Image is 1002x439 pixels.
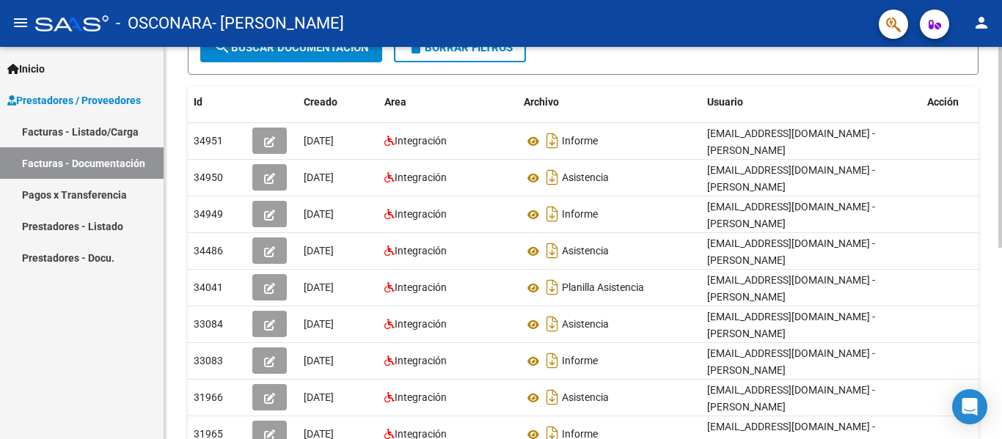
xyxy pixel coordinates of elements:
mat-icon: delete [407,38,425,56]
span: [EMAIL_ADDRESS][DOMAIN_NAME] - [PERSON_NAME] [707,347,875,376]
span: [EMAIL_ADDRESS][DOMAIN_NAME] - [PERSON_NAME] [707,128,875,156]
span: 34041 [194,281,223,293]
span: 33084 [194,318,223,330]
span: [EMAIL_ADDRESS][DOMAIN_NAME] - [PERSON_NAME] [707,311,875,339]
span: [DATE] [304,318,334,330]
span: 33083 [194,355,223,366]
span: Archivo [524,96,559,108]
datatable-header-cell: Area [379,86,518,118]
span: [EMAIL_ADDRESS][DOMAIN_NAME] - [PERSON_NAME] [707,237,875,266]
i: Descargar documento [543,312,562,336]
span: Integración [395,171,447,183]
span: Asistencia [562,246,609,257]
span: 31966 [194,391,223,403]
datatable-header-cell: Id [188,86,246,118]
span: [EMAIL_ADDRESS][DOMAIN_NAME] - [PERSON_NAME] [707,384,875,413]
span: Asistencia [562,319,609,331]
span: Integración [395,281,447,293]
i: Descargar documento [543,276,562,299]
span: 34949 [194,208,223,220]
span: Planilla Asistencia [562,282,644,294]
span: Id [194,96,202,108]
span: 34950 [194,171,223,183]
button: Buscar Documentacion [200,33,382,62]
span: [DATE] [304,208,334,220]
span: 34486 [194,245,223,257]
span: [DATE] [304,391,334,403]
datatable-header-cell: Usuario [701,86,921,118]
i: Descargar documento [543,202,562,226]
span: Acción [927,96,959,108]
span: Integración [395,245,447,257]
span: Integración [395,208,447,220]
i: Descargar documento [543,349,562,372]
span: [DATE] [304,281,334,293]
datatable-header-cell: Archivo [518,86,701,118]
i: Descargar documento [543,385,562,409]
button: Borrar Filtros [394,33,526,62]
span: 34951 [194,135,223,147]
span: [EMAIL_ADDRESS][DOMAIN_NAME] - [PERSON_NAME] [707,201,875,229]
span: [EMAIL_ADDRESS][DOMAIN_NAME] - [PERSON_NAME] [707,164,875,193]
span: Integración [395,318,447,330]
span: Integración [395,391,447,403]
span: [EMAIL_ADDRESS][DOMAIN_NAME] - [PERSON_NAME] [707,274,875,303]
span: Creado [304,96,337,108]
mat-icon: menu [12,14,29,32]
div: Open Intercom Messenger [952,389,987,424]
span: [DATE] [304,245,334,257]
span: Buscar Documentacion [213,41,369,54]
span: Asistencia [562,392,609,404]
i: Descargar documento [543,166,562,189]
span: [DATE] [304,135,334,147]
i: Descargar documento [543,239,562,262]
mat-icon: search [213,38,231,56]
span: - OSCONARA [116,7,212,40]
span: - [PERSON_NAME] [212,7,344,40]
span: Prestadores / Proveedores [7,92,141,108]
span: Integración [395,355,447,366]
span: Borrar Filtros [407,41,513,54]
datatable-header-cell: Creado [298,86,379,118]
span: Informe [562,209,598,221]
span: Area [384,96,406,108]
span: Asistencia [562,172,609,184]
span: [DATE] [304,171,334,183]
datatable-header-cell: Acción [921,86,995,118]
span: Informe [562,355,598,367]
span: [DATE] [304,355,334,366]
span: Usuario [707,96,743,108]
mat-icon: person [973,14,990,32]
span: Informe [562,136,598,147]
span: Integración [395,135,447,147]
i: Descargar documento [543,129,562,152]
span: Inicio [7,61,45,77]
